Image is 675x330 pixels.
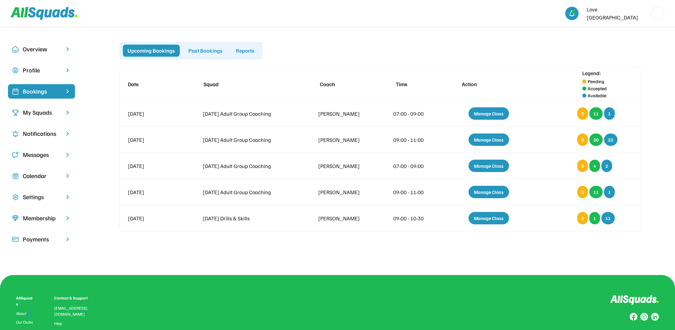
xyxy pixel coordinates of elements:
div: Settings [23,192,60,202]
img: chevron-right.svg [64,152,71,158]
div: [PERSON_NAME] [318,136,369,144]
div: 09:00 - 11:00 [393,188,434,196]
div: 0 [577,107,588,120]
div: Available [588,92,606,99]
div: AllSquads [16,295,34,307]
img: chevron-right.svg [64,130,71,137]
div: 0 [577,212,588,224]
a: Help [54,321,62,326]
div: My Squads [23,108,60,117]
div: Membership [23,214,60,223]
div: [DATE] Adult Group Coaching [203,188,294,196]
div: [PERSON_NAME] [318,188,369,196]
img: chevron-right.svg [64,215,71,221]
img: Icon%20copy%2016.svg [12,194,19,201]
img: chevron-right.svg [64,173,71,179]
div: Upcoming Bookings [123,45,180,57]
div: [PERSON_NAME] [318,214,369,222]
img: Icon%20copy%205.svg [12,152,19,158]
div: Action [462,80,522,88]
div: Love [GEOGRAPHIC_DATA] [587,5,647,21]
div: 1 [604,186,615,198]
div: Notifications [23,129,60,138]
div: [DATE] [128,110,178,118]
div: 11 [601,212,615,224]
img: Icon%20copy%203.svg [12,109,19,116]
div: 11 [589,186,603,198]
img: chevron-right.svg [64,194,71,200]
div: Manage Class [469,133,509,146]
div: 09:00 - 10:30 [393,214,434,222]
div: [DATE] Drills & Skills [203,214,294,222]
div: 07:00 - 09:00 [393,162,434,170]
div: Manage Class [469,212,509,224]
img: bell-03%20%281%29.svg [569,10,575,17]
div: [DATE] [128,214,178,222]
div: 22 [604,133,617,146]
div: Payments [23,235,60,244]
div: Squad [203,80,294,88]
div: 1 [589,212,600,224]
div: [DATE] [128,136,178,144]
div: [DATE] Adult Group Coaching [203,110,294,118]
div: Accepted [588,85,607,92]
div: 4 [589,160,600,172]
img: Group%20copy%207.svg [640,313,648,321]
img: Logo%20inverted.svg [610,295,659,305]
div: 20 [589,133,603,146]
div: Reports [231,45,259,57]
div: Overview [23,45,60,54]
img: chevron-right.svg [64,46,71,52]
img: Icon%20%2815%29.svg [12,236,19,243]
div: [EMAIL_ADDRESS][DOMAIN_NAME] [54,305,96,317]
div: 0 [577,160,588,172]
div: 09:00 - 11:00 [393,136,434,144]
div: Legend: [582,69,601,77]
div: [DATE] Adult Group Coaching [203,162,294,170]
div: Manage Class [469,186,509,198]
div: Date [128,80,178,88]
img: Icon%20copy%208.svg [12,215,19,222]
div: [DATE] [128,162,178,170]
img: Group%20copy%208.svg [629,313,638,321]
div: Manage Class [469,107,509,120]
img: Icon%20copy%207.svg [12,173,19,179]
img: Group%20copy%206.svg [651,313,659,321]
div: [PERSON_NAME] [318,162,369,170]
div: Bookings [23,87,60,96]
div: 07:00 - 09:00 [393,110,434,118]
div: [DATE] Adult Group Coaching [203,136,294,144]
div: Profile [23,66,60,75]
div: Coach [320,80,370,88]
img: LTPP_Logo_REV.jpeg [651,7,664,20]
div: [DATE] [128,188,178,196]
div: Manage Class [469,160,509,172]
img: chevron-right.svg [64,67,71,73]
img: Icon%20copy%204.svg [12,130,19,137]
div: Pending [588,78,604,85]
img: user-circle.svg [12,67,19,74]
div: Time [396,80,436,88]
div: 11 [589,107,603,120]
div: Past Bookings [184,45,227,57]
img: Icon%20copy%2010.svg [12,46,19,53]
img: chevron-right.svg [64,236,71,242]
div: Contact & Support [54,295,96,301]
img: chevron-right%20copy%203.svg [64,88,71,95]
div: 1 [604,107,615,120]
div: 0 [577,186,588,198]
div: Calendar [23,171,60,180]
div: 2 [601,160,612,172]
div: Messages [23,150,60,159]
div: [PERSON_NAME] [318,110,369,118]
div: 0 [577,133,588,146]
img: Icon%20%2819%29.svg [12,88,19,95]
img: chevron-right.svg [64,109,71,116]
